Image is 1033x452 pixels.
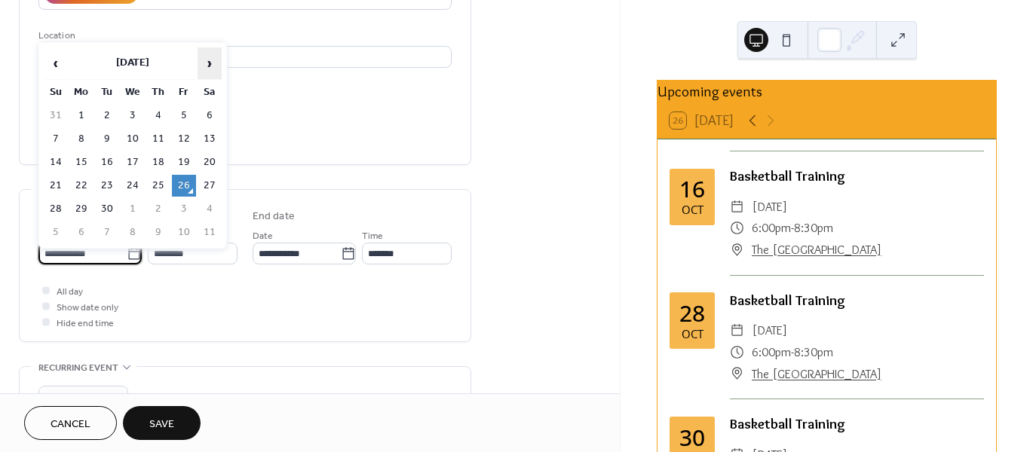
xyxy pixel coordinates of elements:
td: 18 [146,151,170,173]
a: The [GEOGRAPHIC_DATA] [752,363,881,385]
td: 8 [121,221,145,243]
span: Do not repeat [44,389,101,407]
div: 28 [679,302,705,325]
span: 8:30pm [794,341,833,363]
td: 28 [44,198,68,220]
td: 30 [95,198,119,220]
th: Mo [69,81,93,103]
td: 29 [69,198,93,220]
td: 22 [69,175,93,197]
span: Hide end time [57,316,114,331]
div: ​ [730,239,744,261]
td: 17 [121,151,145,173]
td: 19 [172,151,196,173]
button: Save [123,406,201,440]
div: Oct [682,328,703,340]
td: 3 [121,105,145,127]
td: 4 [198,198,222,220]
td: 9 [146,221,170,243]
td: 8 [69,128,93,150]
button: Cancel [24,406,117,440]
span: All day [57,284,83,300]
div: End date [253,209,295,224]
td: 16 [95,151,119,173]
td: 25 [146,175,170,197]
span: Recurring event [38,360,118,376]
td: 26 [172,175,196,197]
span: Save [149,417,174,432]
td: 10 [121,128,145,150]
div: ​ [730,217,744,239]
div: Basketball Training [730,413,984,435]
span: Date [253,228,273,244]
div: Basketball Training [730,165,984,187]
td: 12 [172,128,196,150]
th: [DATE] [69,47,196,80]
td: 7 [44,128,68,150]
td: 20 [198,151,222,173]
span: - [791,341,794,363]
td: 24 [121,175,145,197]
td: 13 [198,128,222,150]
td: 9 [95,128,119,150]
td: 27 [198,175,222,197]
td: 6 [198,105,222,127]
span: Show date only [57,300,118,316]
span: - [791,217,794,239]
td: 5 [44,221,68,243]
td: 21 [44,175,68,197]
td: 1 [121,198,145,220]
td: 3 [172,198,196,220]
td: 23 [95,175,119,197]
div: Basketball Training [730,289,984,311]
td: 5 [172,105,196,127]
span: Cancel [51,417,90,432]
a: The [GEOGRAPHIC_DATA] [752,239,881,261]
td: 6 [69,221,93,243]
td: 4 [146,105,170,127]
div: ​ [730,196,744,218]
th: Th [146,81,170,103]
td: 15 [69,151,93,173]
span: Time [362,228,383,244]
td: 11 [146,128,170,150]
div: ​ [730,341,744,363]
td: 1 [69,105,93,127]
th: Fr [172,81,196,103]
span: ‹ [44,48,67,78]
span: [DATE] [752,196,787,218]
td: 7 [95,221,119,243]
span: › [198,48,221,78]
span: [DATE] [752,319,787,341]
td: 31 [44,105,68,127]
div: ​ [730,319,744,341]
div: 16 [679,178,705,200]
td: 14 [44,151,68,173]
th: We [121,81,145,103]
span: 6:00pm [752,217,791,239]
th: Tu [95,81,119,103]
td: 2 [95,105,119,127]
span: 6:00pm [752,341,791,363]
span: 8:30pm [794,217,833,239]
div: Upcoming events [658,81,996,102]
td: 2 [146,198,170,220]
div: ​ [730,363,744,385]
td: 10 [172,221,196,243]
div: 30 [679,426,705,449]
div: Oct [682,204,703,215]
div: Location [38,28,449,44]
th: Su [44,81,68,103]
th: Sa [198,81,222,103]
td: 11 [198,221,222,243]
